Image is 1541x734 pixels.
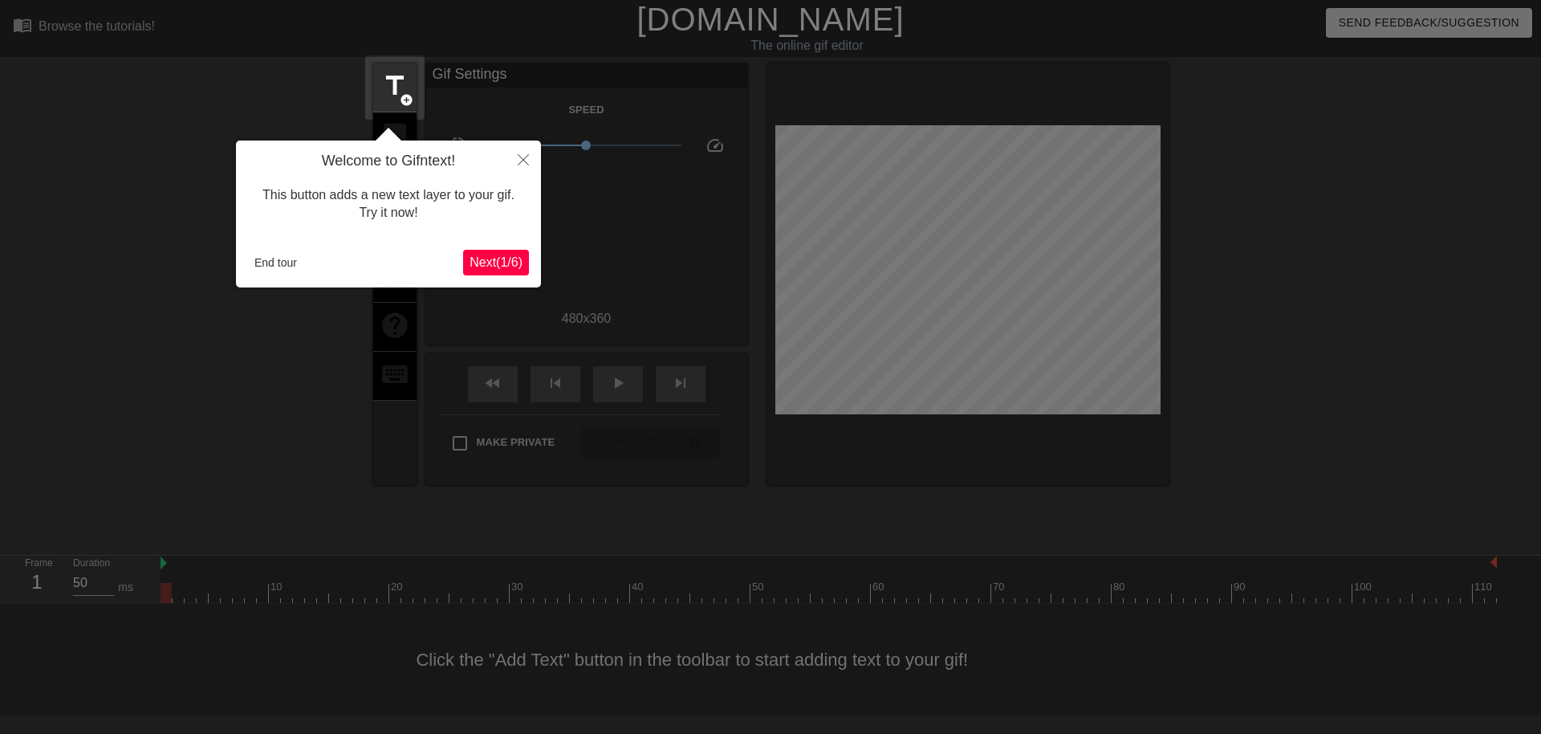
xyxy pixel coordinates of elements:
[470,255,522,269] span: Next ( 1 / 6 )
[463,250,529,275] button: Next
[506,141,541,177] button: Close
[248,170,529,239] div: This button adds a new text layer to your gif. Try it now!
[248,153,529,170] h4: Welcome to Gifntext!
[248,251,303,275] button: End tour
